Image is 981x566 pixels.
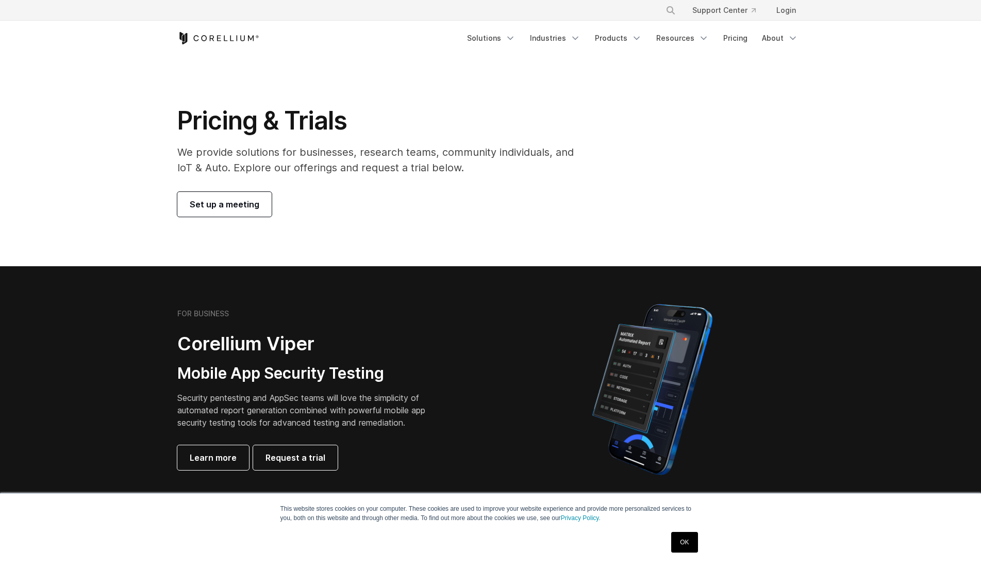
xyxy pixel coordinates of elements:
h1: Pricing & Trials [177,105,588,136]
div: Navigation Menu [653,1,804,20]
a: Learn more [177,445,249,470]
a: Resources [650,29,715,47]
a: Support Center [684,1,764,20]
a: Solutions [461,29,522,47]
a: Set up a meeting [177,192,272,217]
h2: Corellium Viper [177,332,441,355]
a: Login [768,1,804,20]
span: Set up a meeting [190,198,259,211]
button: Search [661,1,680,20]
p: Security pentesting and AppSec teams will love the simplicity of automated report generation comb... [177,392,441,429]
span: Learn more [190,451,237,464]
a: Industries [524,29,587,47]
p: This website stores cookies on your computer. These cookies are used to improve your website expe... [280,504,701,523]
a: About [756,29,804,47]
a: Products [589,29,648,47]
a: Corellium Home [177,32,259,44]
div: Navigation Menu [461,29,804,47]
span: Request a trial [265,451,325,464]
a: Pricing [717,29,754,47]
h3: Mobile App Security Testing [177,364,441,383]
img: Corellium MATRIX automated report on iPhone showing app vulnerability test results across securit... [575,299,730,480]
a: OK [671,532,697,553]
a: Privacy Policy. [561,514,601,522]
a: Request a trial [253,445,338,470]
p: We provide solutions for businesses, research teams, community individuals, and IoT & Auto. Explo... [177,144,588,175]
h6: FOR BUSINESS [177,309,229,318]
